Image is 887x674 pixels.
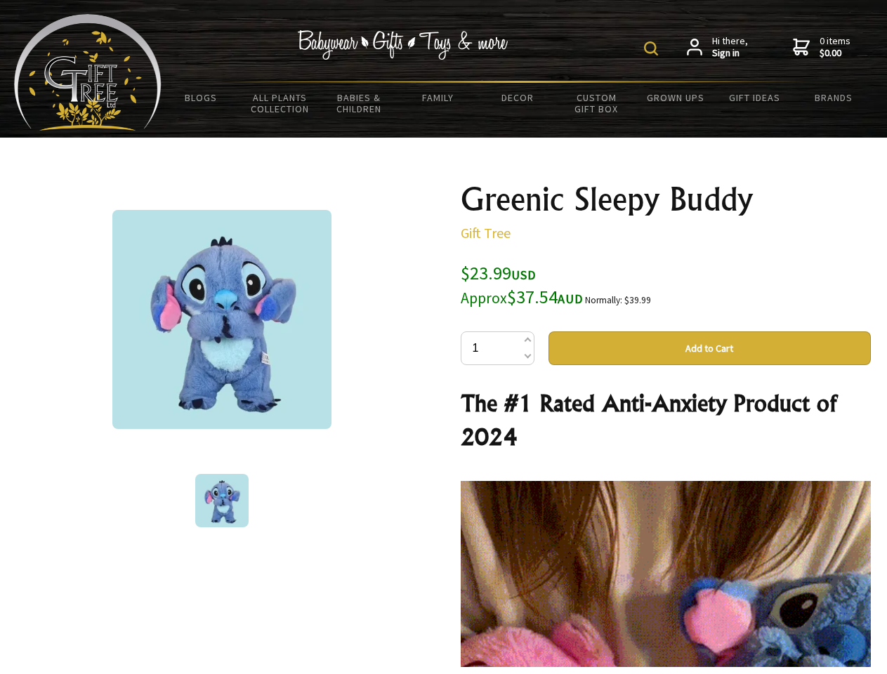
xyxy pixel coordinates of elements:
[687,35,748,60] a: Hi there,Sign in
[14,14,162,131] img: Babyware - Gifts - Toys and more...
[112,210,331,429] img: Greenic Sleepy Buddy
[461,261,583,308] span: $23.99 $37.54
[820,34,850,60] span: 0 items
[399,83,478,112] a: Family
[461,224,511,242] a: Gift Tree
[461,183,871,216] h1: Greenic Sleepy Buddy
[195,474,249,527] img: Greenic Sleepy Buddy
[585,294,651,306] small: Normally: $39.99
[558,291,583,307] span: AUD
[644,41,658,55] img: product search
[320,83,399,124] a: Babies & Children
[461,389,836,451] strong: The #1 Rated Anti-Anxiety Product of 2024
[511,267,536,283] span: USD
[793,35,850,60] a: 0 items$0.00
[794,83,874,112] a: Brands
[712,47,748,60] strong: Sign in
[162,83,241,112] a: BLOGS
[241,83,320,124] a: All Plants Collection
[548,331,871,365] button: Add to Cart
[712,35,748,60] span: Hi there,
[715,83,794,112] a: Gift Ideas
[461,289,507,308] small: Approx
[478,83,557,112] a: Decor
[820,47,850,60] strong: $0.00
[298,30,508,60] img: Babywear - Gifts - Toys & more
[557,83,636,124] a: Custom Gift Box
[636,83,715,112] a: Grown Ups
